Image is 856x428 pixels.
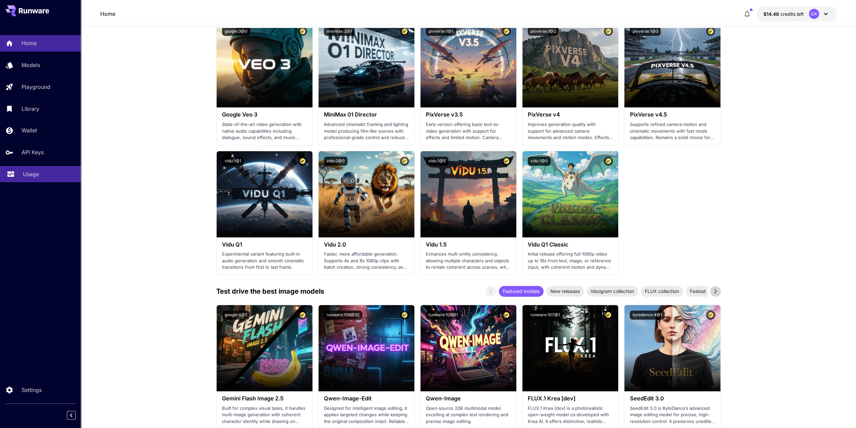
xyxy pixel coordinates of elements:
[319,151,414,237] img: alt
[528,251,613,271] p: Initial release offering full 1080p video up to 16s from text, image, or reference input, with co...
[298,157,307,166] button: Certified Model – Vetted for best performance and includes a commercial license.
[426,241,511,248] h3: Vidu 1.5
[587,288,638,295] span: Ideogram collection
[72,409,81,421] div: Collapse sidebar
[400,27,409,36] button: Certified Model – Vetted for best performance and includes a commercial license.
[222,111,307,118] h3: Google Veo 3
[426,310,461,320] button: runware:108@1
[528,241,613,248] h3: Vidu Q1 Classic
[217,151,312,237] img: alt
[630,395,715,402] h3: SeedEdit 3.0
[546,288,584,295] span: New releases
[222,241,307,248] h3: Vidu Q1
[630,405,715,425] p: SeedEdit 3.0 is ByteDance’s advanced image editing model for precise, high-resolution control. It...
[222,310,250,320] button: google:4@1
[528,395,613,402] h3: FLUX.1 Krea [dev]
[604,310,613,320] button: Certified Model – Vetted for best performance and includes a commercial license.
[324,310,362,320] button: runware:108@20
[499,286,544,297] div: Featured models
[22,83,50,91] p: Playground
[502,27,511,36] button: Certified Model – Vetted for best performance and includes a commercial license.
[67,411,76,420] button: Collapse sidebar
[624,305,720,391] img: alt
[502,310,511,320] button: Certified Model – Vetted for best performance and includes a commercial license.
[426,157,448,166] button: vidu:1@5
[630,27,661,36] button: pixverse:1@3
[763,11,780,17] span: $14.48
[222,251,307,271] p: Experimental variant featuring built-in audio generation and smooth cinematic transitions from fi...
[528,157,551,166] button: vidu:1@0
[222,121,307,141] p: State-of-the-art video generation with native audio capabilities including dialogue, sound effect...
[546,286,584,297] div: New releases
[706,310,715,320] button: Certified Model – Vetted for best performance and includes a commercial license.
[522,21,618,107] img: alt
[319,305,414,391] img: alt
[756,6,836,22] button: $14.48002GK
[641,288,683,295] span: FLUX collection
[319,21,414,107] img: alt
[222,27,250,36] button: google:3@0
[22,148,44,156] p: API Keys
[400,157,409,166] button: Certified Model – Vetted for best performance and includes a commercial license.
[630,111,715,118] h3: PixVerse v4.5
[686,288,727,295] span: Fastest models
[100,10,115,18] a: Home
[499,288,544,295] span: Featured models
[298,310,307,320] button: Certified Model – Vetted for best performance and includes a commercial license.
[522,305,618,391] img: alt
[706,27,715,36] button: Certified Model – Vetted for best performance and includes a commercial license.
[22,39,37,47] p: Home
[604,157,613,166] button: Certified Model – Vetted for best performance and includes a commercial license.
[324,395,409,402] h3: Qwen-Image-Edit
[426,121,511,141] p: Early version offering basic text-to-video generation with support for effects and limited motion...
[324,241,409,248] h3: Vidu 2.0
[420,21,516,107] img: alt
[217,305,312,391] img: alt
[528,121,613,141] p: Improves generation quality with support for advanced camera movements and motion modes. Effects ...
[528,111,613,118] h3: PixVerse v4
[298,27,307,36] button: Certified Model – Vetted for best performance and includes a commercial license.
[324,405,409,425] p: Designed for intelligent image editing, it applies targeted changes while keeping the original co...
[22,386,42,394] p: Settings
[400,310,409,320] button: Certified Model – Vetted for best performance and includes a commercial license.
[324,111,409,118] h3: MiniMax 01 Director
[420,151,516,237] img: alt
[604,27,613,36] button: Certified Model – Vetted for best performance and includes a commercial license.
[426,111,511,118] h3: PixVerse v3.5
[528,27,559,36] button: pixverse:1@2
[22,105,39,113] p: Library
[23,170,39,178] p: Usage
[222,405,307,425] p: Built for complex visual tasks, it handles multi-image generation with coherent character identit...
[216,286,324,296] p: Test drive the best image models
[809,9,819,19] div: GK
[324,27,355,36] button: minimax:2@1
[502,157,511,166] button: Certified Model – Vetted for best performance and includes a commercial license.
[426,395,511,402] h3: Qwen-Image
[222,157,244,166] button: vidu:1@1
[624,21,720,107] img: alt
[522,151,618,237] img: alt
[528,405,613,425] p: FLUX.1 Krea [dev] is a photorealistic open-weight model co‑developed with Krea AI. It offers dist...
[641,286,683,297] div: FLUX collection
[587,286,638,297] div: Ideogram collection
[426,405,511,425] p: Open‑source 20B multimodal model excelling at complex text rendering and precise image editing.
[324,157,347,166] button: vidu:2@0
[100,10,115,18] nav: breadcrumb
[630,121,715,141] p: Supports refined camera motion and cinematic movements with fast mode capabilities. Remains a sol...
[324,121,409,141] p: Advanced cinematic framing and lighting model producing film-like scenes with professional-grade ...
[22,61,40,69] p: Models
[22,126,37,134] p: Wallet
[528,310,563,320] button: runware:107@1
[217,21,312,107] img: alt
[426,27,456,36] button: pixverse:1@1
[324,251,409,271] p: Faster, more affordable generation. Supports 4s and 8s 1080p clips with batch creation, strong co...
[780,11,804,17] span: credits left
[426,251,511,271] p: Enhances multi-entity consistency, allowing multiple characters and objects to remain coherent ac...
[630,310,665,320] button: bytedance:4@1
[763,10,804,18] div: $14.48002
[420,305,516,391] img: alt
[686,286,727,297] div: Fastest models
[222,395,307,402] h3: Gemini Flash Image 2.5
